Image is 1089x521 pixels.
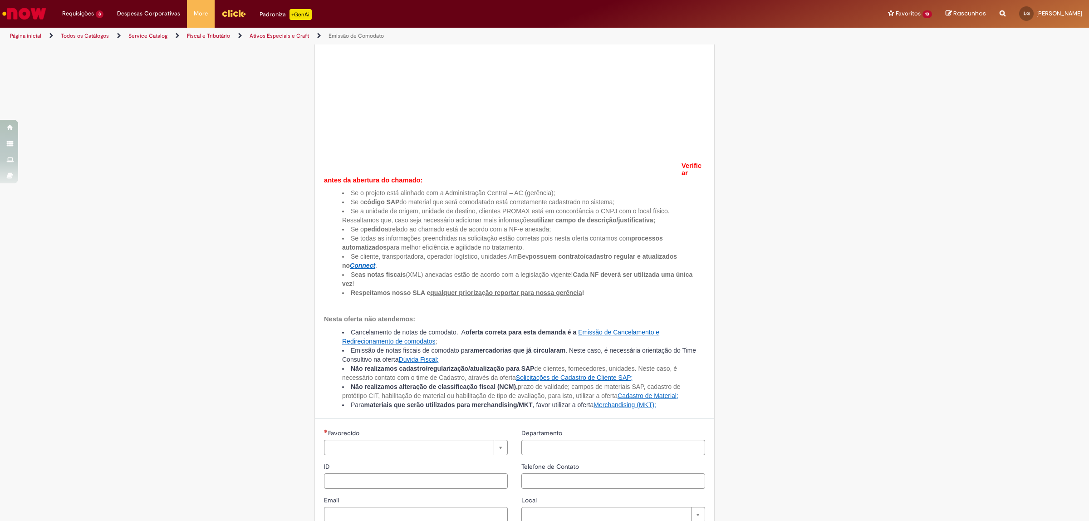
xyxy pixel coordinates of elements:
[342,206,705,225] li: Se a unidade de origem, unidade de destino, clientes PROMAX está em concordância o CNPJ com o loc...
[350,262,375,269] a: Connect
[364,401,533,408] strong: materiais que serão utilizados para merchandising/MKT
[435,338,437,345] span: ;
[342,234,705,252] li: Se todas as informações preenchidas na solicitação estão corretas pois nesta oferta contamos com ...
[1,5,48,23] img: ServiceNow
[342,328,705,346] li: Cancelamento de notas de comodato. A
[516,374,633,381] a: Solicitações de Cadastro de Cliente SAP;
[896,9,921,18] span: Favoritos
[260,9,312,20] div: Padroniza
[375,262,377,269] span: .
[342,270,705,288] li: Se (XML) anexadas estão de acordo com a legislação vigente! !
[10,32,41,39] a: Página inicial
[250,32,309,39] a: Ativos Especiais e Craft
[521,496,539,504] span: Local
[521,462,581,471] span: Telefone de Contato
[324,440,508,455] a: Limpar campo Favorecido
[364,198,400,206] strong: código SAP
[474,347,565,354] strong: mercadorias que já circularam
[342,235,663,251] strong: processos automatizados
[96,10,103,18] span: 8
[342,383,681,399] span: prazo de validade; campos de materiais SAP, cadastro de protótipo CIT, habilitação de material ou...
[128,32,167,39] a: Service Catalog
[946,10,986,18] a: Rascunhos
[922,10,932,18] span: 10
[342,346,705,364] li: Emissão de notas fiscais de comodato para . Neste caso, é necessária orientação do Time Consultiv...
[399,356,439,363] a: Dúvida Fiscal;
[953,9,986,18] span: Rascunhos
[324,496,341,504] span: Email
[221,6,246,20] img: click_logo_yellow_360x200.png
[437,356,439,363] span: ;
[289,9,312,20] p: +GenAi
[61,32,109,39] a: Todos os Catálogos
[328,429,361,437] span: Necessários - Favorecido
[618,392,678,399] a: Cadastro de Material;
[342,225,705,234] li: Se o atrelado ao chamado está de acordo com a NF-e anexada;
[342,400,705,409] li: Para , favor utilizar a oferta
[342,252,705,270] li: Se cliente, transportadora, operador logístico, unidades AmBev
[329,32,384,39] a: Emissão de Comodato
[351,289,584,296] strong: Respeitamos nosso SLA e !
[346,14,682,173] img: Linha do tempoDescrição gerada automaticamente
[350,262,354,269] em: C
[1024,10,1030,16] span: LG
[324,429,328,433] span: Necessários
[324,462,332,471] span: ID
[358,271,406,278] strong: as notas fiscais
[194,9,208,18] span: More
[324,473,508,489] input: ID
[324,315,415,323] span: Nesta oferta não atendemos:
[568,329,576,336] strong: é a
[187,32,230,39] a: Fiscal e Tributário
[62,9,94,18] span: Requisições
[430,289,582,296] u: qualquer priorização reportar para nossa gerência
[354,262,375,269] em: onnect
[117,9,180,18] span: Despesas Corporativas
[351,365,535,372] strong: Não realizamos cadastro/regularização/atualização para SAP
[533,216,655,224] strong: utilizar campo de descrição/justificativa;
[466,329,566,336] strong: oferta correta para esta demanda
[342,188,705,197] li: Se o projeto está alinhado com a Administração Central – AC (gerência);
[342,197,705,206] li: Se o do material que será comodatado está corretamente cadastrado no sistema;
[351,383,518,390] strong: Não realizamos alteração de classificação fiscal (NCM),
[521,473,705,489] input: Telefone de Contato
[594,401,656,408] a: Merchandising (MKT);
[521,440,705,455] input: Departamento
[521,429,564,437] span: Departamento
[1036,10,1082,17] span: [PERSON_NAME]
[364,226,385,233] strong: pedido
[342,253,677,269] strong: possuem contrato/cadastro regular e atualizados no
[7,28,719,44] ul: Trilhas de página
